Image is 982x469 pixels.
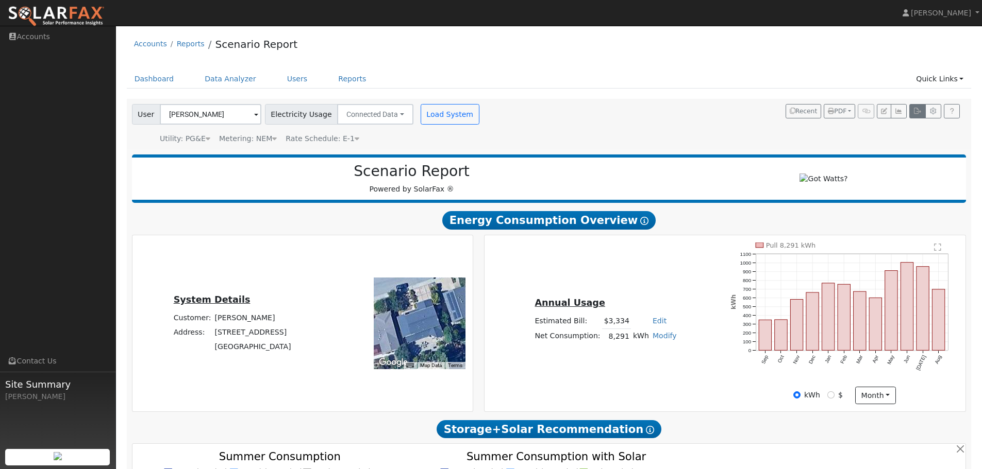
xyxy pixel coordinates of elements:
button: Connected Data [337,104,413,125]
button: Recent [786,104,822,118]
span: Storage+Solar Recommendation [437,420,661,439]
rect: onclick="" [775,320,787,351]
a: Reports [177,40,205,48]
text: Feb [839,354,848,364]
text: Aug [934,354,943,364]
td: $3,334 [602,314,631,329]
text: 600 [743,295,752,301]
img: Google [376,356,410,369]
input: Select a User [160,104,261,125]
text: Summer Consumption with Solar [467,450,646,463]
a: Open this area in Google Maps (opens a new window) [376,356,410,369]
td: 8,291 [602,328,631,343]
button: Settings [925,104,941,118]
button: Edit User [877,104,891,118]
img: Got Watts? [800,173,847,184]
text: Apr [871,354,880,364]
span: User [132,104,160,125]
a: Dashboard [127,70,182,89]
rect: onclick="" [870,298,882,351]
a: Edit [653,317,667,325]
span: [PERSON_NAME] [911,9,971,17]
text: Mar [855,354,864,365]
button: Load System [421,104,479,125]
text: 500 [743,304,752,309]
a: Help Link [944,104,960,118]
rect: onclick="" [885,271,897,351]
td: kWh [631,328,651,343]
text: 400 [743,312,752,318]
text:  [935,243,942,251]
td: Address: [172,325,213,339]
td: [STREET_ADDRESS] [213,325,293,339]
i: Show Help [646,426,654,434]
rect: onclick="" [759,320,771,350]
text: Sep [760,354,770,365]
div: Metering: NEM [219,133,277,144]
rect: onclick="" [854,291,866,350]
label: kWh [804,390,820,401]
div: [PERSON_NAME] [5,391,110,402]
text: 1000 [740,260,752,266]
text: 100 [743,339,752,344]
button: Multi-Series Graph [891,104,907,118]
u: System Details [174,294,251,305]
rect: onclick="" [822,283,835,351]
td: Estimated Bill: [533,314,602,329]
text: Pull 8,291 kWh [766,241,816,249]
text: 700 [743,286,752,292]
button: PDF [824,104,855,118]
rect: onclick="" [791,300,803,351]
a: Reports [330,70,374,89]
div: Utility: PG&E [160,133,210,144]
text: May [887,354,896,366]
td: [PERSON_NAME] [213,310,293,325]
span: Alias: HETOUC [286,134,359,143]
div: Powered by SolarFax ® [137,163,687,195]
input: kWh [793,391,801,398]
span: Electricity Usage [265,104,338,125]
rect: onclick="" [933,289,945,351]
text: Jan [824,354,833,364]
text: 200 [743,330,752,336]
text: Nov [792,354,801,365]
text: Oct [777,354,786,364]
h2: Scenario Report [142,163,681,180]
text: 0 [748,348,752,353]
rect: onclick="" [806,292,819,350]
rect: onclick="" [901,263,913,351]
td: Net Consumption: [533,328,602,343]
input: $ [827,391,835,398]
rect: onclick="" [917,267,929,351]
button: Export Interval Data [909,104,925,118]
span: Energy Consumption Overview [442,211,656,230]
u: Annual Usage [535,298,605,308]
a: Modify [653,332,677,340]
span: Site Summary [5,377,110,391]
i: Show Help [640,217,648,225]
a: Terms (opens in new tab) [448,362,462,368]
text: 800 [743,277,752,283]
text: 900 [743,269,752,274]
img: retrieve [54,452,62,460]
a: Users [279,70,315,89]
text: kWh [730,294,737,309]
a: Quick Links [908,70,971,89]
a: Scenario Report [215,38,297,50]
button: Map Data [420,362,442,369]
text: Dec [808,354,817,365]
img: SolarFax [8,6,105,27]
button: Keyboard shortcuts [406,362,413,369]
text: Jun [903,354,911,364]
text: [DATE] [916,354,927,371]
label: $ [838,390,843,401]
text: 1100 [740,251,752,257]
text: Summer Consumption [219,450,341,463]
text: 300 [743,321,752,327]
a: Accounts [134,40,167,48]
td: [GEOGRAPHIC_DATA] [213,340,293,354]
rect: onclick="" [838,284,850,350]
td: Customer: [172,310,213,325]
a: Data Analyzer [197,70,264,89]
span: PDF [828,108,846,115]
